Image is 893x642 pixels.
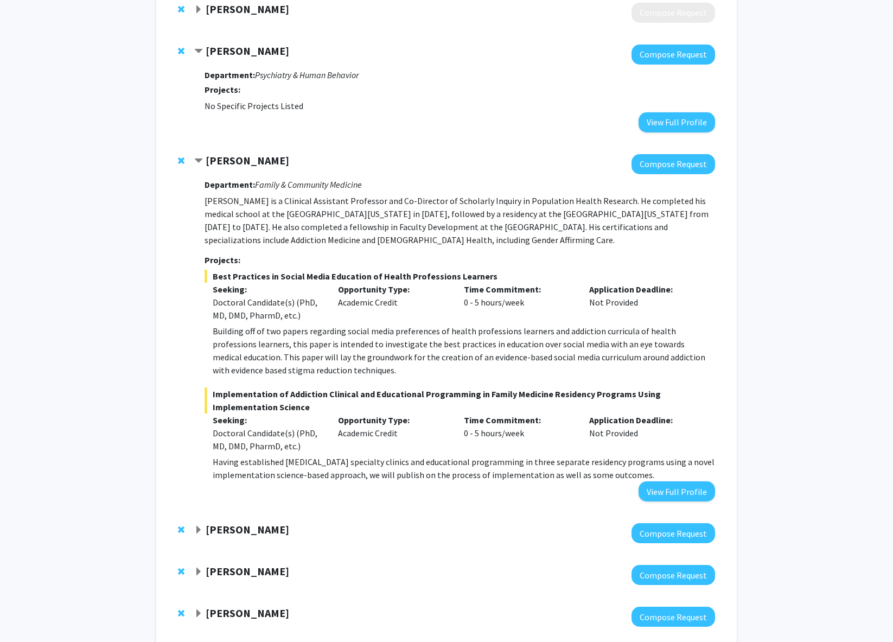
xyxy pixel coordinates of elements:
i: Psychiatry & Human Behavior [255,69,359,80]
span: Implementation of Addiction Clinical and Educational Programming in Family Medicine Residency Pro... [205,387,715,414]
strong: Projects: [205,84,240,95]
button: Compose Request to Stephen DiDonato [632,523,715,543]
strong: Department: [205,69,255,80]
span: Expand Karin Borgmann-Winter Bookmark [194,5,203,14]
button: View Full Profile [639,481,715,501]
p: Time Commitment: [464,414,573,427]
p: Application Deadline: [589,414,699,427]
p: Having established [MEDICAL_DATA] specialty clinics and educational programming in three separate... [213,455,715,481]
p: Time Commitment: [464,283,573,296]
p: Seeking: [213,283,322,296]
p: Seeking: [213,414,322,427]
button: View Full Profile [639,112,715,132]
strong: [PERSON_NAME] [206,44,289,58]
button: Compose Request to Karin Borgmann-Winter [632,3,715,23]
span: Expand Dennis Hand Bookmark [194,568,203,576]
div: Academic Credit [330,283,456,322]
p: [PERSON_NAME] is a Clinical Assistant Professor and Co-Director of Scholarly Inquiry in Populatio... [205,194,715,246]
div: Doctoral Candidate(s) (PhD, MD, DMD, PharmD, etc.) [213,427,322,453]
span: Contract Robin Casten Bookmark [194,47,203,56]
button: Compose Request to Jennie Ryan [632,607,715,627]
span: Remove Jennie Ryan from bookmarks [178,609,184,618]
p: Opportunity Type: [338,414,448,427]
button: Compose Request to Robin Casten [632,45,715,65]
span: Expand Jennie Ryan Bookmark [194,609,203,618]
div: Academic Credit [330,414,456,453]
div: 0 - 5 hours/week [456,283,582,322]
p: Building off of two papers regarding social media preferences of health professions learners and ... [213,325,715,377]
div: Not Provided [581,414,707,453]
button: Compose Request to Gregory Jaffe [632,154,715,174]
strong: [PERSON_NAME] [206,564,289,578]
span: Remove Stephen DiDonato from bookmarks [178,525,184,534]
p: Opportunity Type: [338,283,448,296]
iframe: Chat [8,593,46,634]
span: Remove Dennis Hand from bookmarks [178,567,184,576]
span: Best Practices in Social Media Education of Health Professions Learners [205,270,715,283]
span: Remove Karin Borgmann-Winter from bookmarks [178,5,184,14]
strong: Department: [205,179,255,190]
div: Not Provided [581,283,707,322]
span: Remove Robin Casten from bookmarks [178,47,184,55]
strong: [PERSON_NAME] [206,2,289,16]
strong: Projects: [205,255,240,265]
p: Application Deadline: [589,283,699,296]
div: Doctoral Candidate(s) (PhD, MD, DMD, PharmD, etc.) [213,296,322,322]
span: Remove Gregory Jaffe from bookmarks [178,156,184,165]
div: 0 - 5 hours/week [456,414,582,453]
strong: [PERSON_NAME] [206,606,289,620]
button: Compose Request to Dennis Hand [632,565,715,585]
strong: [PERSON_NAME] [206,154,289,167]
span: Expand Stephen DiDonato Bookmark [194,526,203,535]
span: No Specific Projects Listed [205,100,303,111]
span: Contract Gregory Jaffe Bookmark [194,157,203,166]
strong: [PERSON_NAME] [206,523,289,536]
i: Family & Community Medicine [255,179,362,190]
